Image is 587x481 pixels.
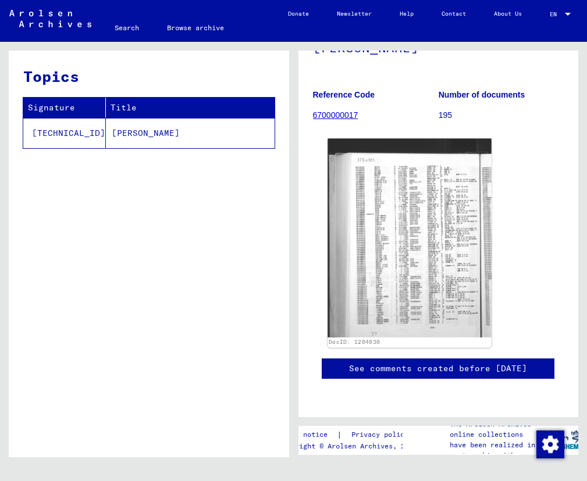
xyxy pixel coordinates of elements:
a: Legal notice [279,429,337,441]
img: Change consent [536,430,564,458]
div: | [279,429,422,441]
a: Privacy policy [342,429,422,441]
p: have been realized in partnership with [450,440,543,461]
th: Title [106,98,275,118]
b: Number of documents [439,90,525,99]
a: DocID: 1204030 [328,339,379,346]
img: 001.jpg [328,138,491,337]
h3: Topics [23,65,274,88]
span: EN [550,11,563,17]
p: Copyright © Arolsen Archives, 2021 [279,441,422,451]
th: Signature [23,98,106,118]
p: The Arolsen Archives online collections [450,419,543,440]
a: Browse archive [153,14,238,42]
td: [PERSON_NAME] [106,118,275,148]
img: Arolsen_neg.svg [9,10,91,27]
div: Change consent [536,430,564,458]
a: 6700000017 [313,110,358,120]
p: 195 [439,109,564,121]
a: Search [101,14,153,42]
a: See comments created before [DATE] [349,362,527,375]
b: Reference Code [313,90,375,99]
td: [TECHNICAL_ID] [23,118,106,148]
